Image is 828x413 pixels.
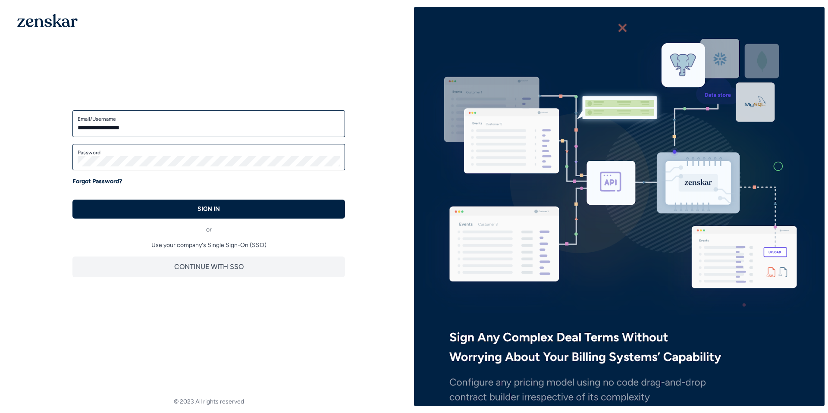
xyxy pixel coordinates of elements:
label: Password [78,149,340,156]
p: SIGN IN [198,205,220,213]
label: Email/Username [78,116,340,122]
button: SIGN IN [72,200,345,219]
footer: © 2023 All rights reserved [3,397,414,406]
a: Forgot Password? [72,177,122,186]
button: CONTINUE WITH SSO [72,257,345,277]
div: or [72,219,345,234]
img: 1OGAJ2xQqyY4LXKgY66KYq0eOWRCkrZdAb3gUhuVAqdWPZE9SRJmCz+oDMSn4zDLXe31Ii730ItAGKgCKgCCgCikA4Av8PJUP... [17,14,78,27]
p: Use your company's Single Sign-On (SSO) [72,241,345,250]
